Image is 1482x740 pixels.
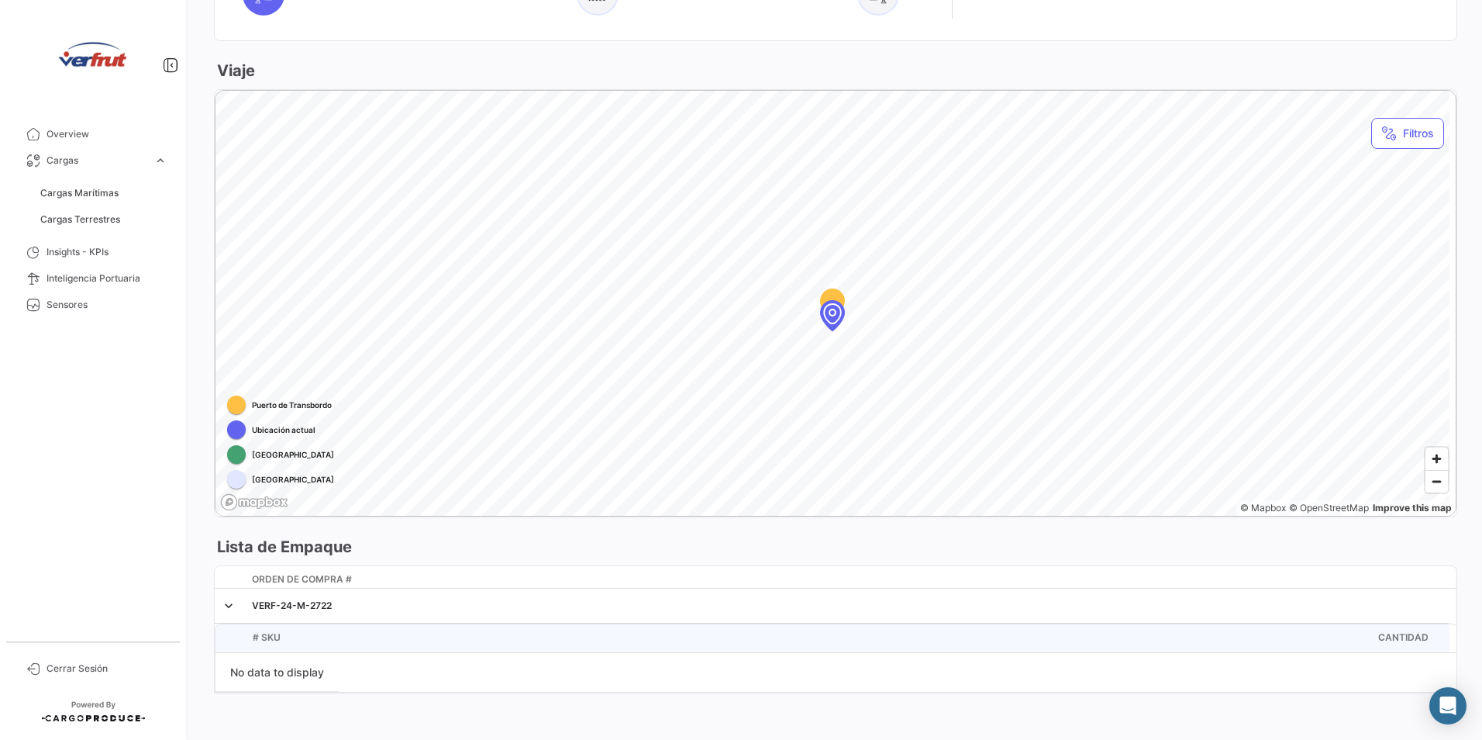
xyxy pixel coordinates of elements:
button: Zoom out [1425,470,1448,493]
span: Cargas [47,154,147,168]
a: Overview [12,121,174,147]
span: expand_more [153,154,167,168]
span: Orden de Compra # [252,572,352,586]
span: [GEOGRAPHIC_DATA] [252,448,334,461]
a: Cargas Marítimas [34,182,174,205]
div: Map marker [820,300,845,331]
span: Zoom out [1425,471,1448,493]
a: Mapbox [1240,502,1286,514]
span: Insights - KPIs [47,245,167,259]
span: Sensores [47,298,167,312]
button: Zoom in [1425,448,1448,470]
span: Overview [47,127,167,141]
img: verfrut.png [54,19,132,96]
a: Mapbox logo [220,493,288,511]
span: Ubicación actual [252,424,315,436]
a: Map feedback [1373,502,1452,514]
span: Cargas Terrestres [40,213,120,226]
datatable-header-cell: Orden de Compra # [246,566,1449,594]
div: VERF-24-M-2722 [252,599,1442,613]
h3: Viaje [214,60,255,81]
button: Filtros [1371,118,1444,149]
a: OpenStreetMap [1289,502,1369,514]
span: Cargas Marítimas [40,186,119,200]
span: [GEOGRAPHIC_DATA] [252,473,334,486]
div: Abrir Intercom Messenger [1429,687,1466,724]
div: No data to display [215,653,339,692]
a: Sensores [12,292,174,318]
span: Inteligencia Portuaria [47,271,167,285]
datatable-header-cell: # SKU [246,624,1372,652]
span: Puerto de Transbordo [252,399,332,411]
datatable-header-cell: Cantidad [1372,624,1449,652]
a: Inteligencia Portuaria [12,265,174,292]
a: Cargas Terrestres [34,208,174,231]
span: Cerrar Sesión [47,662,167,676]
a: Insights - KPIs [12,239,174,265]
h3: Lista de Empaque [214,536,352,558]
canvas: Map [215,91,1449,517]
span: Cantidad [1378,631,1429,645]
span: # SKU [253,631,281,645]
